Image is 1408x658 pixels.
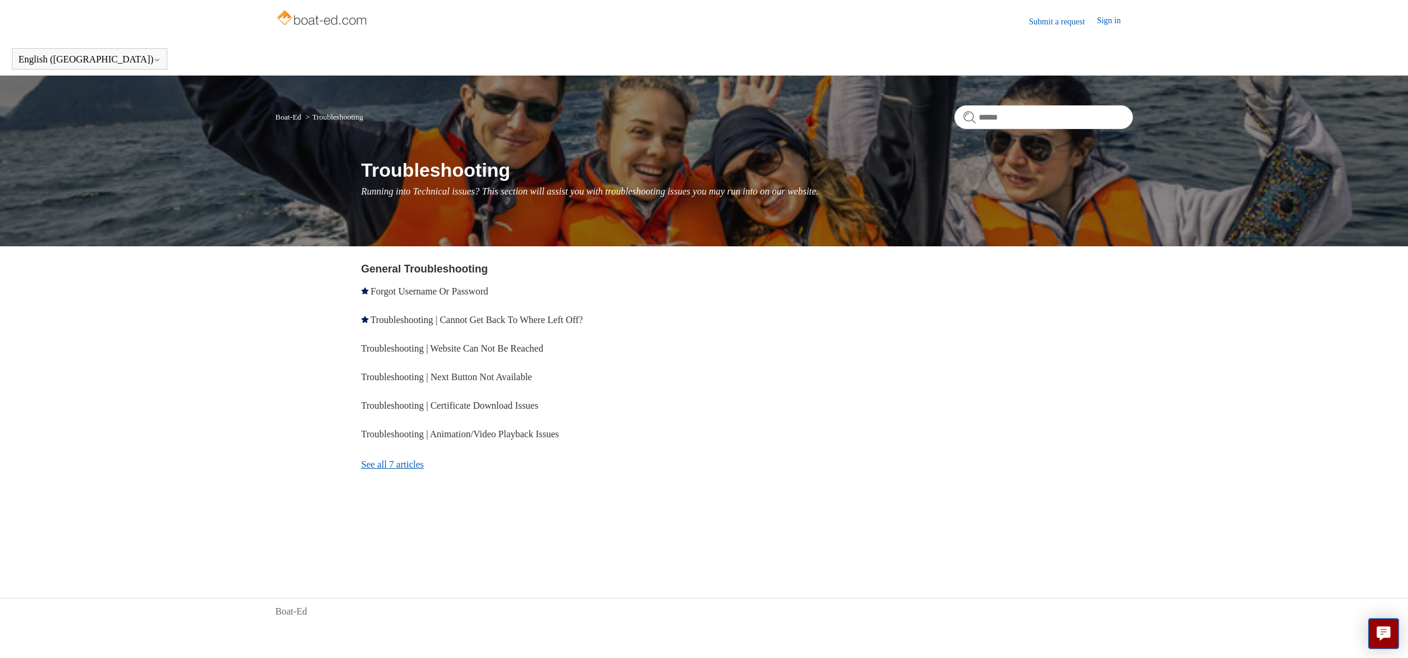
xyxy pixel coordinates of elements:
[1368,618,1399,649] button: Live chat
[1029,15,1097,28] a: Submit a request
[276,7,370,31] img: Boat-Ed Help Center home page
[361,343,544,353] a: Troubleshooting | Website Can Not Be Reached
[1097,14,1132,29] a: Sign in
[361,372,532,382] a: Troubleshooting | Next Button Not Available
[276,604,307,619] a: Boat-Ed
[371,286,488,296] a: Forgot Username Or Password
[361,156,1133,184] h1: Troubleshooting
[361,287,369,294] svg: Promoted article
[370,315,583,325] a: Troubleshooting | Cannot Get Back To Where Left Off?
[361,429,559,439] a: Troubleshooting | Animation/Video Playback Issues
[361,449,708,481] a: See all 7 articles
[361,316,369,323] svg: Promoted article
[361,400,539,411] a: Troubleshooting | Certificate Download Issues
[361,184,1133,199] p: Running into Technical issues? This section will assist you with troubleshooting issues you may r...
[954,105,1133,129] input: Search
[276,112,301,121] a: Boat-Ed
[276,112,304,121] li: Boat-Ed
[303,112,363,121] li: Troubleshooting
[18,54,161,65] button: English ([GEOGRAPHIC_DATA])
[361,263,488,275] a: General Troubleshooting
